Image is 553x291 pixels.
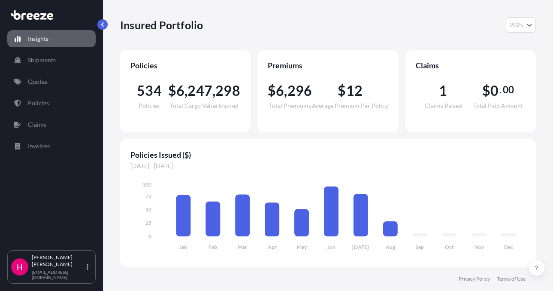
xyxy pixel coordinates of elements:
[32,254,85,268] p: [PERSON_NAME] [PERSON_NAME]
[238,244,247,250] tspan: Mar
[187,84,212,98] span: 247
[287,84,312,98] span: 296
[209,244,217,250] tspan: Feb
[142,181,151,188] tspan: 100
[28,77,47,86] p: Quotes
[352,244,369,250] tspan: [DATE]
[179,244,187,250] tspan: Jan
[130,150,526,160] span: Policies Issued ($)
[416,244,424,250] tspan: Sep
[7,73,96,90] a: Quotes
[7,95,96,112] a: Policies
[120,18,203,32] p: Insured Portfolio
[499,86,502,93] span: .
[7,52,96,69] a: Shipments
[130,60,240,70] span: Policies
[312,103,388,109] span: Average Premium Per Policy
[416,60,526,70] span: Claims
[490,84,499,98] span: 0
[212,84,215,98] span: ,
[482,84,490,98] span: $
[425,103,462,109] span: Claims Raised
[338,84,346,98] span: $
[346,84,363,98] span: 12
[297,244,307,250] tspan: May
[130,162,526,170] span: [DATE] - [DATE]
[510,21,523,29] span: 2025
[32,270,85,280] p: [EMAIL_ADDRESS][DOMAIN_NAME]
[284,84,287,98] span: ,
[17,263,23,271] span: H
[7,116,96,133] a: Claims
[139,103,160,109] span: Policies
[7,138,96,155] a: Invoices
[497,276,526,282] a: Terms of Use
[327,244,335,250] tspan: Jun
[504,244,513,250] tspan: Dec
[184,84,187,98] span: ,
[28,120,46,129] p: Claims
[28,56,56,64] p: Shipments
[269,103,311,109] span: Total Premiums
[7,30,96,47] a: Insights
[176,84,184,98] span: 6
[268,60,388,70] span: Premiums
[145,206,151,213] tspan: 50
[145,193,151,199] tspan: 75
[28,34,48,43] p: Insights
[215,84,240,98] span: 298
[145,220,151,226] tspan: 25
[168,84,176,98] span: $
[445,244,454,250] tspan: Oct
[459,276,490,282] a: Privacy Policy
[148,233,151,239] tspan: 0
[170,103,239,109] span: Total Cargo Value Insured
[439,84,447,98] span: 1
[268,84,276,98] span: $
[28,99,49,107] p: Policies
[268,244,277,250] tspan: Apr
[28,142,50,150] p: Invoices
[503,86,514,93] span: 00
[474,244,484,250] tspan: Nov
[137,84,162,98] span: 534
[506,17,536,33] button: Year Selector
[386,244,396,250] tspan: Aug
[473,103,523,109] span: Total Paid Amount
[276,84,284,98] span: 6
